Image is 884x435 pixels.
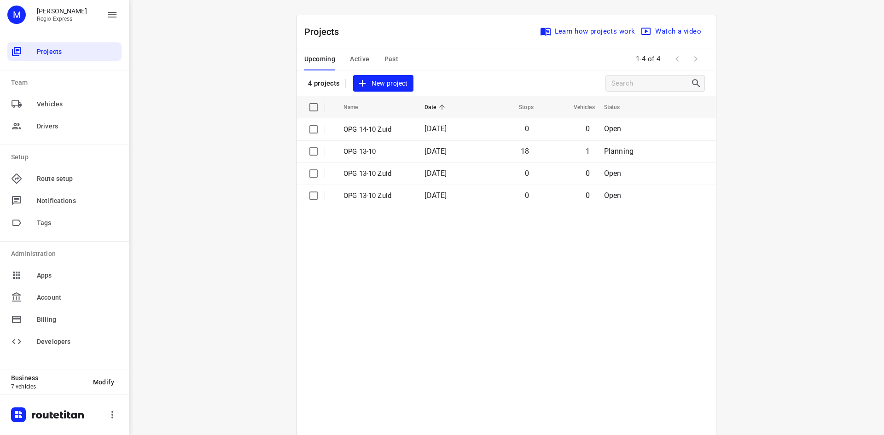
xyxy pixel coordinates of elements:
span: [DATE] [425,191,447,200]
p: 4 projects [308,79,340,87]
span: [DATE] [425,147,447,156]
div: Projects [7,42,122,61]
span: New project [359,78,407,89]
span: Apps [37,271,118,280]
span: Drivers [37,122,118,131]
p: Max Bisseling [37,7,87,15]
span: Planning [604,147,634,156]
span: Vehicles [562,102,595,113]
span: Date [425,102,448,113]
p: Business [11,374,86,382]
p: OPG 13-10 [343,146,411,157]
span: 0 [525,124,529,133]
span: Next Page [686,50,705,68]
p: OPG 13-10 Zuid [343,168,411,179]
p: Administration [11,249,122,259]
p: 7 vehicles [11,383,86,390]
p: Setup [11,152,122,162]
p: Regio Express [37,16,87,22]
button: New project [353,75,413,92]
span: Notifications [37,196,118,206]
span: 1-4 of 4 [632,49,664,69]
p: Projects [304,25,347,39]
span: Vehicles [37,99,118,109]
p: OPG 13-10 Zuid [343,191,411,201]
div: Account [7,288,122,307]
span: Name [343,102,370,113]
span: [DATE] [425,124,447,133]
span: Upcoming [304,53,335,65]
span: Open [604,191,622,200]
span: Projects [37,47,118,57]
div: M [7,6,26,24]
span: Status [604,102,632,113]
span: Billing [37,315,118,325]
span: Active [350,53,369,65]
span: 0 [586,191,590,200]
span: 0 [586,169,590,178]
span: 0 [525,191,529,200]
span: Tags [37,218,118,228]
span: Modify [93,378,114,386]
div: Apps [7,266,122,284]
div: Developers [7,332,122,351]
span: Open [604,124,622,133]
div: Vehicles [7,95,122,113]
span: 0 [586,124,590,133]
input: Search projects [611,76,691,91]
span: Account [37,293,118,302]
p: Team [11,78,122,87]
span: Stops [507,102,534,113]
button: Modify [86,374,122,390]
span: 18 [521,147,529,156]
p: OPG 14-10 Zuid [343,124,411,135]
div: Tags [7,214,122,232]
span: 1 [586,147,590,156]
span: Developers [37,337,118,347]
div: Notifications [7,191,122,210]
div: Route setup [7,169,122,188]
div: Billing [7,310,122,329]
span: Previous Page [668,50,686,68]
div: Drivers [7,117,122,135]
div: Search [691,78,704,89]
span: Open [604,169,622,178]
span: 0 [525,169,529,178]
span: Past [384,53,399,65]
span: Route setup [37,174,118,184]
span: [DATE] [425,169,447,178]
